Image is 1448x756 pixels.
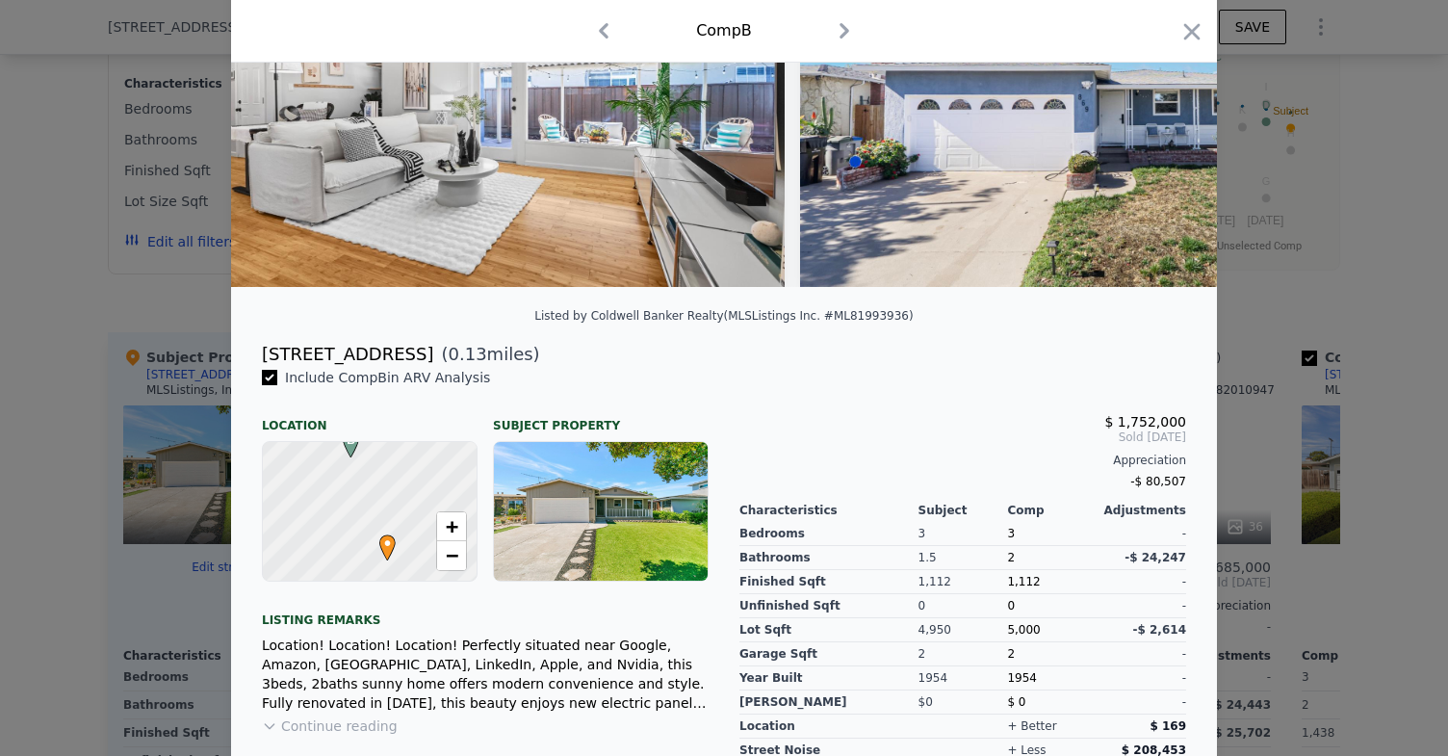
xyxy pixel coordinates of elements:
[918,618,1008,642] div: 4,950
[1097,570,1186,594] div: -
[918,594,1008,618] div: 0
[739,618,918,642] div: Lot Sqft
[1007,647,1015,661] span: 2
[739,642,918,666] div: Garage Sqft
[739,430,1186,445] span: Sold [DATE]
[1007,666,1097,691] div: 1954
[1133,623,1186,637] span: -$ 2,614
[1007,695,1025,709] span: $ 0
[918,691,1008,715] div: $0
[1007,623,1040,637] span: 5,000
[918,570,1008,594] div: 1,112
[1097,503,1186,518] div: Adjustments
[277,370,498,385] span: Include Comp B in ARV Analysis
[1104,414,1186,430] span: $ 1,752,000
[449,344,487,364] span: 0.13
[1007,527,1015,540] span: 3
[739,503,918,518] div: Characteristics
[918,503,1008,518] div: Subject
[262,636,709,713] div: Location! Location! Location! Perfectly situated near Google, Amazon, [GEOGRAPHIC_DATA], LinkedIn...
[446,543,458,567] span: −
[1007,503,1097,518] div: Comp
[534,309,913,323] div: Listed by Coldwell Banker Realty (MLSListings Inc. #ML81993936)
[437,512,466,541] a: Zoom in
[739,522,918,546] div: Bedrooms
[375,534,386,546] div: •
[1007,599,1015,613] span: 0
[918,546,1008,570] div: 1.5
[1007,546,1097,570] div: 2
[696,19,752,42] div: Comp B
[437,541,466,570] a: Zoom out
[1097,522,1186,546] div: -
[493,403,709,433] div: Subject Property
[739,453,1186,468] div: Appreciation
[1150,719,1186,733] span: $ 169
[918,522,1008,546] div: 3
[1125,551,1186,564] span: -$ 24,247
[918,642,1008,666] div: 2
[375,529,401,558] span: •
[262,597,709,628] div: Listing remarks
[1097,691,1186,715] div: -
[262,403,478,433] div: Location
[739,570,918,594] div: Finished Sqft
[739,546,918,570] div: Bathrooms
[1007,575,1040,588] span: 1,112
[1130,475,1186,488] span: -$ 80,507
[262,341,433,368] div: [STREET_ADDRESS]
[1007,718,1056,734] div: + better
[433,341,539,368] span: ( miles)
[338,431,349,443] div: B
[739,691,918,715] div: [PERSON_NAME]
[739,594,918,618] div: Unfinished Sqft
[262,717,398,736] button: Continue reading
[918,666,1008,691] div: 1954
[1097,666,1186,691] div: -
[739,715,918,739] div: location
[1097,642,1186,666] div: -
[446,514,458,538] span: +
[1097,594,1186,618] div: -
[739,666,918,691] div: Year Built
